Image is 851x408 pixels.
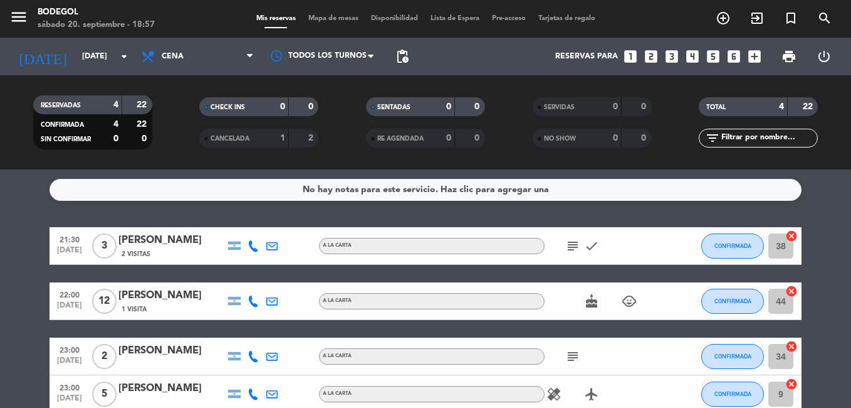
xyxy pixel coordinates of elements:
span: 2 [92,344,117,369]
span: Pre-acceso [486,15,532,22]
i: cake [584,294,599,309]
strong: 0 [474,102,482,111]
strong: 1 [280,134,285,142]
span: SERVIDAS [544,104,575,110]
i: child_care [622,294,637,309]
i: power_settings_new [817,49,832,64]
strong: 4 [779,102,784,111]
span: Tarjetas de regalo [532,15,602,22]
span: A LA CARTA [323,243,352,248]
span: SIN CONFIRMAR [41,136,91,142]
span: TOTAL [706,104,726,110]
i: looks_5 [705,48,721,65]
span: 12 [92,289,117,314]
i: exit_to_app [749,11,765,26]
strong: 22 [803,102,815,111]
i: cancel [785,285,798,298]
span: 23:00 [54,380,85,394]
i: healing [546,387,561,402]
button: CONFIRMADA [701,289,764,314]
span: Mapa de mesas [302,15,365,22]
div: No hay notas para este servicio. Haz clic para agregar una [303,183,549,197]
span: CONFIRMADA [714,298,751,304]
button: CONFIRMADA [701,344,764,369]
span: 22:00 [54,287,85,301]
i: filter_list [705,131,720,146]
div: [PERSON_NAME] [118,287,225,304]
span: NO SHOW [544,136,576,142]
span: SENTADAS [377,104,410,110]
div: sábado 20. septiembre - 18:57 [38,19,155,31]
button: CONFIRMADA [701,382,764,407]
span: 2 Visitas [122,249,150,259]
span: CONFIRMADA [714,353,751,360]
i: turned_in_not [783,11,798,26]
i: check [584,239,599,254]
i: add_box [746,48,763,65]
i: search [817,11,832,26]
i: menu [9,8,28,26]
div: [PERSON_NAME] [118,380,225,397]
strong: 4 [113,120,118,129]
strong: 0 [446,134,451,142]
i: subject [565,349,580,364]
i: add_circle_outline [716,11,731,26]
strong: 0 [113,134,118,143]
span: Cena [162,52,184,61]
span: Disponibilidad [365,15,424,22]
span: CONFIRMADA [714,242,751,249]
strong: 0 [641,102,649,111]
strong: 4 [113,100,118,109]
i: subject [565,239,580,254]
button: menu [9,8,28,31]
span: CANCELADA [211,136,249,142]
div: Bodegol [38,6,155,19]
strong: 0 [474,134,482,142]
span: 5 [92,382,117,407]
i: looks_one [622,48,639,65]
i: cancel [785,378,798,390]
strong: 0 [308,102,316,111]
strong: 0 [142,134,149,143]
span: [DATE] [54,357,85,371]
span: A LA CARTA [323,298,352,303]
div: [PERSON_NAME] [118,343,225,359]
button: CONFIRMADA [701,234,764,259]
strong: 22 [137,120,149,129]
span: RESERVADAS [41,102,81,109]
i: looks_two [643,48,659,65]
span: [DATE] [54,246,85,260]
span: CHECK INS [211,104,245,110]
i: looks_4 [684,48,701,65]
strong: 0 [641,134,649,142]
i: arrow_drop_down [117,49,132,64]
span: 21:30 [54,232,85,246]
span: pending_actions [395,49,410,64]
span: Mis reservas [250,15,302,22]
span: 3 [92,234,117,259]
input: Filtrar por nombre... [720,131,817,145]
i: looks_3 [664,48,680,65]
span: CONFIRMADA [41,122,84,128]
i: cancel [785,340,798,353]
span: 1 Visita [122,304,147,314]
strong: 0 [446,102,451,111]
span: CONFIRMADA [714,390,751,397]
span: RE AGENDADA [377,136,424,142]
div: LOG OUT [807,38,842,75]
div: [PERSON_NAME] [118,232,225,249]
strong: 0 [613,102,618,111]
span: Lista de Espera [424,15,486,22]
strong: 22 [137,100,149,109]
i: [DATE] [9,43,76,70]
span: 23:00 [54,342,85,357]
span: print [781,49,796,64]
span: Reservas para [555,52,618,61]
strong: 0 [613,134,618,142]
strong: 0 [280,102,285,111]
i: cancel [785,230,798,242]
strong: 2 [308,134,316,142]
span: A LA CARTA [323,353,352,358]
span: A LA CARTA [323,391,352,396]
span: [DATE] [54,301,85,316]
